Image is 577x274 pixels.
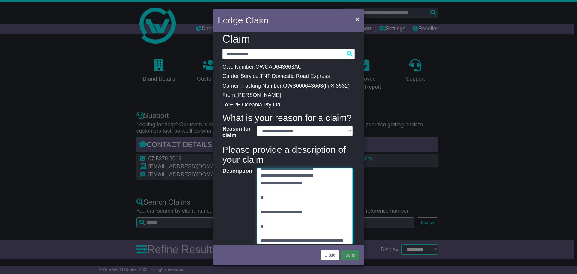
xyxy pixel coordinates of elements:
[237,92,281,98] span: [PERSON_NAME]
[230,102,280,108] span: EPE Oceania Pty Ltd
[321,250,339,260] button: Close
[356,16,359,23] span: ×
[219,168,254,243] label: Description
[222,92,355,99] p: From:
[283,83,323,89] span: OWS000643663
[260,73,330,79] span: TNT Domestic Road Express
[255,64,302,70] span: OWCAU643663AU
[325,83,348,89] span: FiiX 3532
[222,64,355,70] p: Owc Number:
[353,13,362,25] button: Close
[222,33,355,45] h3: Claim
[341,250,359,260] button: Send
[222,102,355,108] p: To:
[222,73,355,80] p: Carrier Service:
[222,83,355,89] p: Carrier Tracking Number: ( )
[222,145,355,165] h4: Please provide a description of your claim
[218,14,268,27] h4: Lodge Claim
[219,126,254,139] label: Reason for claim
[222,113,355,123] h4: What is your reason for a claim?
